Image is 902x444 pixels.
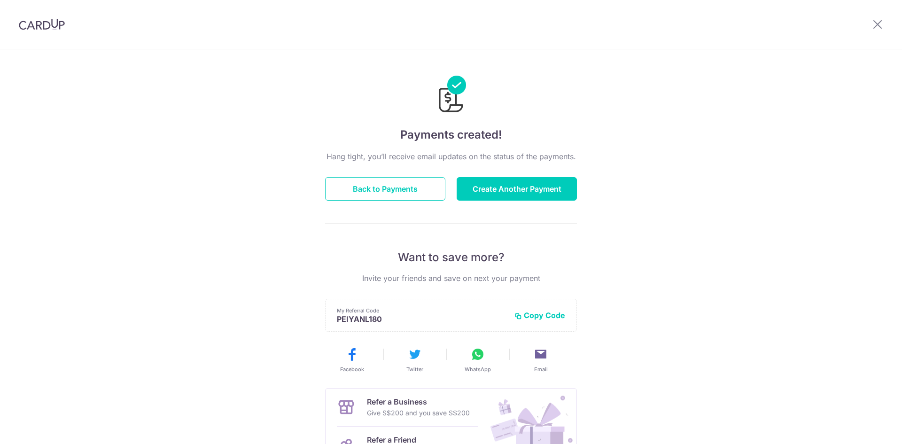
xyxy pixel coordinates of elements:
[325,151,577,162] p: Hang tight, you’ll receive email updates on the status of the payments.
[513,347,568,373] button: Email
[457,177,577,201] button: Create Another Payment
[325,126,577,143] h4: Payments created!
[436,76,466,115] img: Payments
[325,177,445,201] button: Back to Payments
[337,307,507,314] p: My Referral Code
[19,19,65,30] img: CardUp
[324,347,380,373] button: Facebook
[465,366,491,373] span: WhatsApp
[450,347,505,373] button: WhatsApp
[387,347,443,373] button: Twitter
[534,366,548,373] span: Email
[514,311,565,320] button: Copy Code
[325,250,577,265] p: Want to save more?
[406,366,423,373] span: Twitter
[337,314,507,324] p: PEIYANL180
[367,396,470,407] p: Refer a Business
[325,273,577,284] p: Invite your friends and save on next your payment
[340,366,364,373] span: Facebook
[367,407,470,419] p: Give S$200 and you save S$200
